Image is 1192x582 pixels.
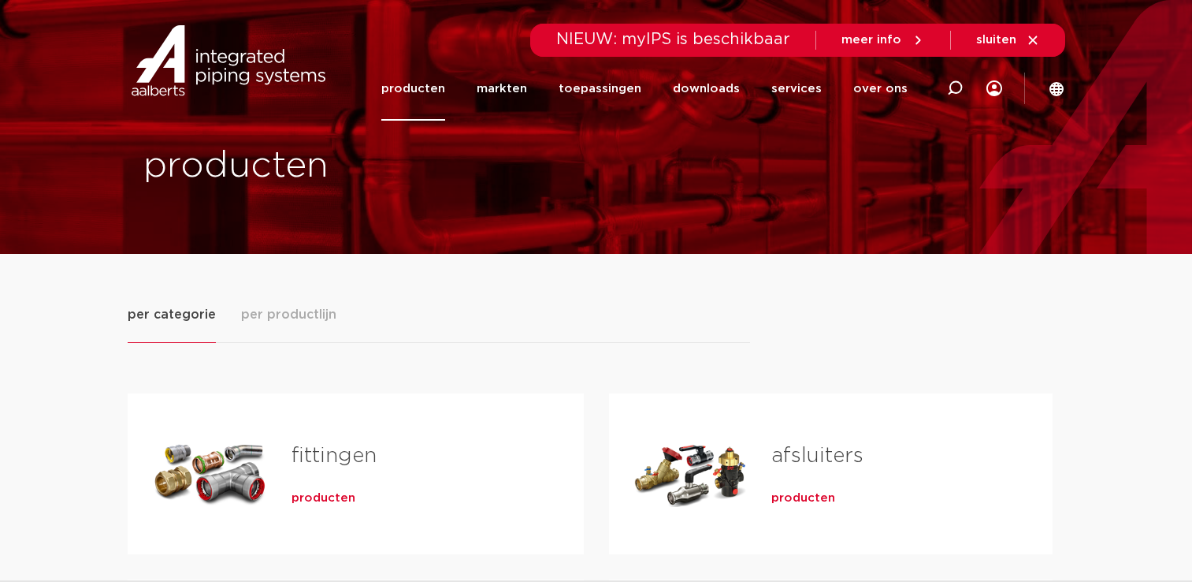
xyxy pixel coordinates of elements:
a: over ons [853,57,908,121]
a: fittingen [292,446,377,466]
a: producten [381,57,445,121]
div: my IPS [986,57,1002,121]
a: producten [292,491,355,506]
a: toepassingen [559,57,641,121]
span: per productlijn [241,305,336,324]
nav: Menu [381,57,908,121]
span: NIEUW: myIPS is beschikbaar [556,32,790,47]
a: meer info [841,33,925,47]
span: per categorie [128,305,216,324]
a: markten [477,57,527,121]
a: afsluiters [771,446,863,466]
a: services [771,57,822,121]
a: downloads [673,57,740,121]
a: producten [771,491,835,506]
span: meer info [841,34,901,46]
h1: producten [143,141,589,192]
a: sluiten [976,33,1040,47]
span: sluiten [976,34,1016,46]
